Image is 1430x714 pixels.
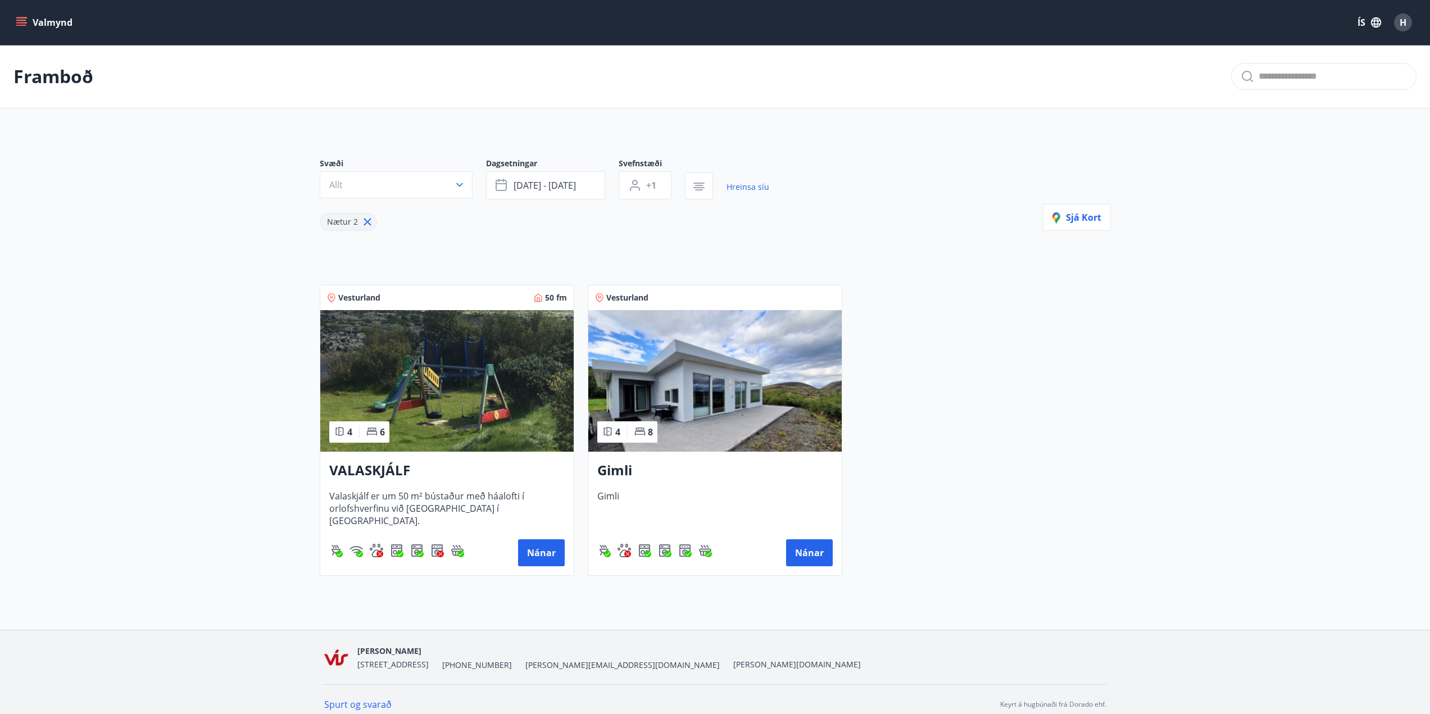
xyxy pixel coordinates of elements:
button: H [1390,9,1417,36]
span: +1 [646,179,656,192]
span: Allt [329,179,343,191]
span: Sjá kort [1052,211,1101,224]
img: pxcaIm5dSOV3FS4whs1soiYWTwFQvksT25a9J10C.svg [618,544,631,557]
span: H [1400,16,1406,29]
img: Paella dish [320,310,574,452]
span: Dagsetningar [486,158,619,171]
img: Dl16BY4EX9PAW649lg1C3oBuIaAsR6QVDQBO2cTm.svg [410,544,424,557]
div: Nætur 2 [320,213,377,231]
img: 7hj2GulIrg6h11dFIpsIzg8Ak2vZaScVwTihwv8g.svg [638,544,651,557]
h3: Gimli [597,461,833,481]
span: 4 [615,426,620,438]
img: Paella dish [588,310,842,452]
span: 8 [648,426,653,438]
span: 4 [347,426,352,438]
div: Heitur pottur [698,544,712,557]
span: [PERSON_NAME] [357,645,421,656]
button: Sjá kort [1043,204,1111,231]
a: [PERSON_NAME][DOMAIN_NAME] [733,659,861,670]
div: Gasgrill [597,544,611,557]
button: Nánar [786,539,833,566]
p: Keyrt á hugbúnaði frá Dorado ehf. [1000,699,1106,710]
div: Þráðlaust net [349,544,363,557]
span: [STREET_ADDRESS] [357,659,429,670]
img: hddCLTAnxqFUMr1fxmbGG8zWilo2syolR0f9UjPn.svg [430,544,444,557]
button: ÍS [1351,12,1387,33]
div: Gæludýr [370,544,383,557]
span: Svefnstæði [619,158,685,171]
div: Uppþvottavél [638,544,651,557]
div: Þvottavél [658,544,671,557]
div: Þvottavél [410,544,424,557]
img: h89QDIuHlAdpqTriuIvuEWkTH976fOgBEOOeu1mi.svg [698,544,712,557]
img: pxcaIm5dSOV3FS4whs1soiYWTwFQvksT25a9J10C.svg [370,544,383,557]
img: h89QDIuHlAdpqTriuIvuEWkTH976fOgBEOOeu1mi.svg [451,544,464,557]
img: ZXjrS3QKesehq6nQAPjaRuRTI364z8ohTALB4wBr.svg [329,544,343,557]
span: Gimli [597,490,833,527]
div: Þurrkari [430,544,444,557]
a: Hreinsa síu [727,175,769,199]
button: Nánar [518,539,565,566]
span: Valaskjálf er um 50 m² bústaður með háalofti í orlofshverfinu við [GEOGRAPHIC_DATA] í [GEOGRAPHIC... [329,490,565,527]
a: Spurt og svarað [324,698,392,711]
img: ZXjrS3QKesehq6nQAPjaRuRTI364z8ohTALB4wBr.svg [597,544,611,557]
span: Svæði [320,158,486,171]
div: Uppþvottavél [390,544,403,557]
span: 50 fm [545,292,567,303]
button: [DATE] - [DATE] [486,171,605,199]
img: hddCLTAnxqFUMr1fxmbGG8zWilo2syolR0f9UjPn.svg [678,544,692,557]
div: Heitur pottur [451,544,464,557]
span: Nætur 2 [327,216,358,227]
img: Dl16BY4EX9PAW649lg1C3oBuIaAsR6QVDQBO2cTm.svg [658,544,671,557]
div: Þurrkari [678,544,692,557]
img: KLdt0xK1pgQPh9arYqkAgyEgeGrLnSBJDttyfTVn.png [324,645,348,670]
span: Vesturland [606,292,648,303]
button: +1 [619,171,671,199]
h3: VALASKJÁLF [329,461,565,481]
span: Vesturland [338,292,380,303]
button: Allt [320,171,473,198]
div: Gasgrill [329,544,343,557]
span: [DATE] - [DATE] [514,179,576,192]
p: Framboð [13,64,93,89]
span: 6 [380,426,385,438]
img: HJRyFFsYp6qjeUYhR4dAD8CaCEsnIFYZ05miwXoh.svg [349,544,363,557]
div: Gæludýr [618,544,631,557]
span: [PHONE_NUMBER] [442,660,512,671]
button: menu [13,12,77,33]
img: 7hj2GulIrg6h11dFIpsIzg8Ak2vZaScVwTihwv8g.svg [390,544,403,557]
span: [PERSON_NAME][EMAIL_ADDRESS][DOMAIN_NAME] [525,660,720,671]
